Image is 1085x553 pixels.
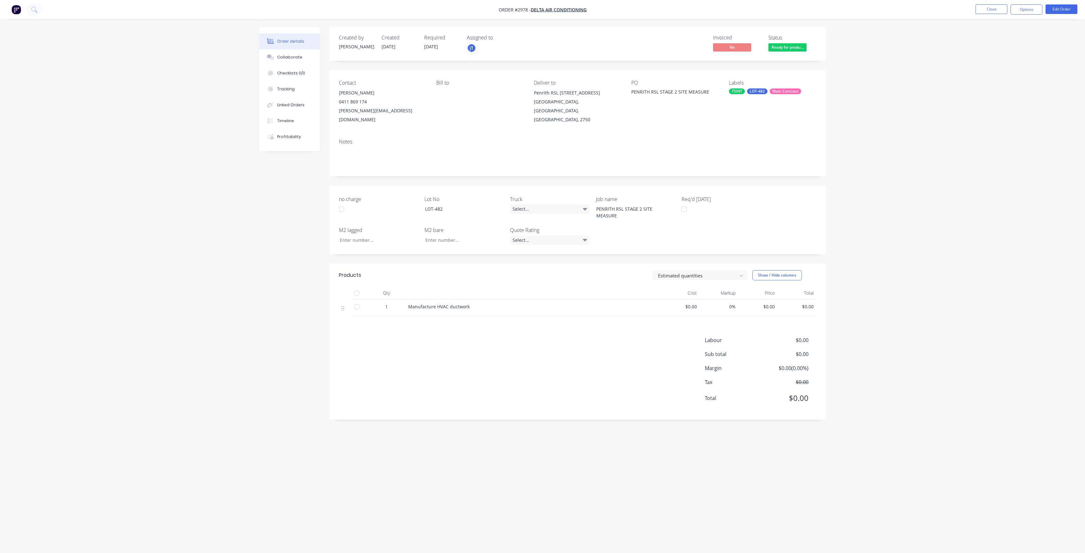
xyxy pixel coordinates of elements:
label: Job name [596,195,675,203]
div: Contact [339,80,426,86]
div: Order details [277,38,304,44]
span: $0.00 [741,303,775,310]
span: Total [705,394,761,402]
span: $0.00 [761,392,808,404]
img: Factory [11,5,21,14]
button: Timeline [259,113,320,129]
div: 75INT [729,88,745,94]
div: Cost [660,287,699,299]
span: 1 [385,303,388,310]
div: Invoiced [713,35,761,41]
span: Manufacture HVAC ductwork [408,304,470,310]
div: LOT-482 [420,204,500,213]
div: Notes [339,139,816,145]
div: Select... [510,204,590,214]
div: Labels [729,80,816,86]
div: PENRITH RSL STAGE 2 SITE MEASURE [631,88,711,97]
button: Profitability [259,129,320,145]
div: [PERSON_NAME] [339,43,374,50]
div: Bill to [436,80,523,86]
span: $0.00 [761,378,808,386]
div: Penrith RSL [STREET_ADDRESS] [534,88,621,97]
span: $0.00 ( 0.00 %) [761,364,808,372]
span: [DATE] [381,44,395,50]
button: Linked Orders [259,97,320,113]
label: Truck [510,195,590,203]
div: Created [381,35,416,41]
button: Edit Order [1046,4,1077,14]
span: $0.00 [780,303,814,310]
label: Lot No [424,195,504,203]
label: Quote Rating [510,226,590,234]
label: M2 bare [424,226,504,234]
button: Collaborate [259,49,320,65]
div: Markup [699,287,738,299]
div: Checklists 0/0 [277,70,305,76]
button: Ready for produ... [768,43,807,53]
span: Ready for produ... [768,43,807,51]
span: Sub total [705,350,761,358]
div: PO [631,80,718,86]
button: Checklists 0/0 [259,65,320,81]
button: Options [1011,4,1042,15]
div: Main Contract [770,88,801,94]
button: Tracking [259,81,320,97]
div: Timeline [277,118,294,124]
div: PENRITH RSL STAGE 2 SITE MEASURE [591,204,671,220]
span: Tax [705,378,761,386]
div: 0411 869 174 [339,97,426,106]
div: Linked Orders [277,102,304,108]
div: Tracking [277,86,295,92]
label: M2 lagged [339,226,418,234]
div: Total [777,287,816,299]
a: Delta Air Conditioning [531,7,587,13]
span: [DATE] [424,44,438,50]
span: 0% [702,303,736,310]
div: Assigned to [467,35,530,41]
div: Collaborate [277,54,302,60]
div: Qty [367,287,406,299]
button: Close [976,4,1007,14]
span: Order #2978 - [499,7,531,13]
span: $0.00 [761,350,808,358]
div: Deliver to [534,80,621,86]
div: Select... [510,235,590,245]
label: no charge [339,195,418,203]
span: $0.00 [663,303,697,310]
span: No [713,43,751,51]
button: Show / Hide columns [752,270,802,280]
div: Penrith RSL [STREET_ADDRESS][GEOGRAPHIC_DATA], [GEOGRAPHIC_DATA], [GEOGRAPHIC_DATA], 2750 [534,88,621,124]
div: [GEOGRAPHIC_DATA], [GEOGRAPHIC_DATA], [GEOGRAPHIC_DATA], 2750 [534,97,621,124]
div: Profitability [277,134,301,140]
div: Required [424,35,459,41]
input: Enter number... [420,235,504,245]
div: Price [738,287,777,299]
div: [PERSON_NAME] [339,88,426,97]
div: Status [768,35,816,41]
span: $0.00 [761,336,808,344]
span: Labour [705,336,761,344]
div: LOT-482 [747,88,767,94]
button: Order details [259,33,320,49]
div: [PERSON_NAME][EMAIL_ADDRESS][DOMAIN_NAME] [339,106,426,124]
input: Enter number... [334,235,418,245]
label: Req'd [DATE] [682,195,761,203]
div: Created by [339,35,374,41]
button: jT [467,43,476,53]
div: Products [339,271,361,279]
span: Margin [705,364,761,372]
div: [PERSON_NAME]0411 869 174[PERSON_NAME][EMAIL_ADDRESS][DOMAIN_NAME] [339,88,426,124]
